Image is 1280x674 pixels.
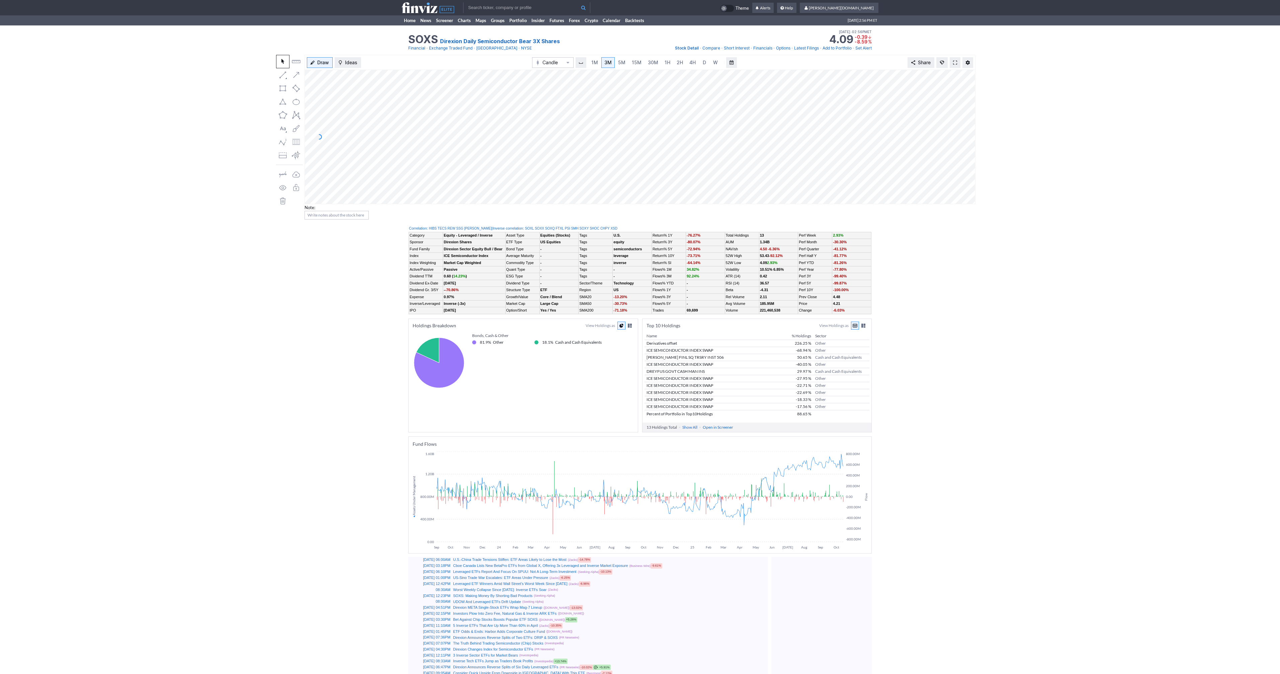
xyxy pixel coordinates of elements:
[409,259,443,266] td: Index Weighting
[677,60,683,65] span: 2H
[652,293,686,300] td: Flows% 3Y
[615,57,628,68] a: 5M
[753,45,772,52] a: Financials
[505,259,539,266] td: Commodity Type
[525,226,534,231] a: SOXL
[307,57,333,68] button: Draw
[848,15,877,25] span: [DATE] 2:56 PM ET
[473,45,476,52] span: •
[493,226,523,230] a: Inverse correlation
[453,623,538,627] a: 5 Inverse ETFs That Are Up More Than 60% in April
[476,45,517,52] a: [GEOGRAPHIC_DATA]
[444,288,459,292] a: --70.86%
[410,281,438,285] a: Dividend Ex-Date
[276,135,289,149] button: Elliott waves
[289,95,303,108] button: Ellipse
[453,576,548,580] a: US-Sino Trade War Escalates: ETF Areas Under Pressure
[613,254,628,258] a: leverage
[829,34,853,45] strong: 4.09
[529,15,547,25] a: Insider
[798,293,832,300] td: Prev Close
[505,293,539,300] td: Growth/Value
[855,45,872,52] a: Set Alert
[456,226,463,231] a: SSG
[453,665,558,669] a: Direxion Announces Reverse Splits of Six Daily Leveraged ETFs
[408,554,637,557] img: nic2x2.gif
[702,45,720,52] a: Compare
[540,288,547,292] b: ETF
[582,15,600,25] a: Crypto
[687,247,700,251] span: -72.94%
[855,34,867,40] span: -0.39
[962,57,973,68] button: Chart Settings
[819,322,849,329] label: View Holdings as
[453,629,545,634] a: ETF Odds & Ends: Harbor Adds Corporate Culture Fund
[773,45,775,52] span: •
[453,570,577,574] a: Leveraged ETFs Report And Focus On SPUU: Not A Long-Term Investment
[798,259,832,266] td: Perf YTD
[686,57,699,68] a: 4H
[760,267,784,271] small: 10.51% 6.85%
[579,300,613,307] td: SMA50
[724,60,729,65] span: M
[713,60,718,65] span: W
[720,5,749,12] a: Theme
[429,226,437,231] a: HIBS
[540,267,542,271] b: -
[794,46,819,51] span: Latest Filings
[505,232,539,239] td: Asset Type
[800,3,878,13] a: [PERSON_NAME][DOMAIN_NAME]
[652,300,686,307] td: Flows% 5Y
[444,233,493,237] b: Equity - Leveraged / Inverse
[276,68,289,82] button: Line
[613,288,618,292] b: US
[586,322,615,329] label: View Holdings as
[444,281,456,285] b: [DATE]
[453,647,533,651] a: Direxion Changes Index for Semiconductor ETFs
[798,253,832,259] td: Perf Half Y
[276,122,289,135] button: Text
[444,274,467,278] b: 0.60 ( )
[613,281,634,285] b: Technology
[613,240,624,244] a: equity
[760,295,767,299] b: 2.11
[613,295,627,299] span: -13.20%
[687,261,700,265] span: -64.14%
[687,281,688,285] b: -
[464,226,492,231] a: [PERSON_NAME]
[855,39,867,45] span: -8.59
[576,57,586,68] button: Interval
[820,45,822,52] span: •
[769,254,783,258] span: -92.12%
[868,39,872,45] span: %
[918,59,931,66] span: Share
[675,46,699,51] span: Stock Detail
[725,246,759,252] td: NAV/sh
[545,226,555,231] a: SOXQ
[444,247,502,251] b: Direxion Sector Equity Bull / Bear
[652,280,686,286] td: Flows% YTD
[601,57,615,68] a: 3M
[721,45,723,52] span: •
[447,226,455,231] a: REW
[760,261,778,265] b: 4.09
[600,226,610,231] a: CHPY
[453,600,521,604] a: UDOW And Leveraged ETFs Drift Update
[591,60,598,65] span: 1M
[652,239,686,246] td: Return% 3Y
[618,60,625,65] span: 5M
[505,266,539,273] td: Quant Type
[798,246,832,252] td: Perf Quarter
[710,57,721,68] a: W
[579,287,613,293] td: Region
[409,253,443,259] td: Index
[613,261,626,265] a: inverse
[687,267,699,271] span: 34.82%
[426,45,428,52] span: •
[652,259,686,266] td: Return% SI
[492,226,618,231] div: | :
[610,226,617,231] a: XSD
[453,274,465,278] span: 14.23%
[532,57,574,68] button: Chart Type
[760,233,764,237] b: 13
